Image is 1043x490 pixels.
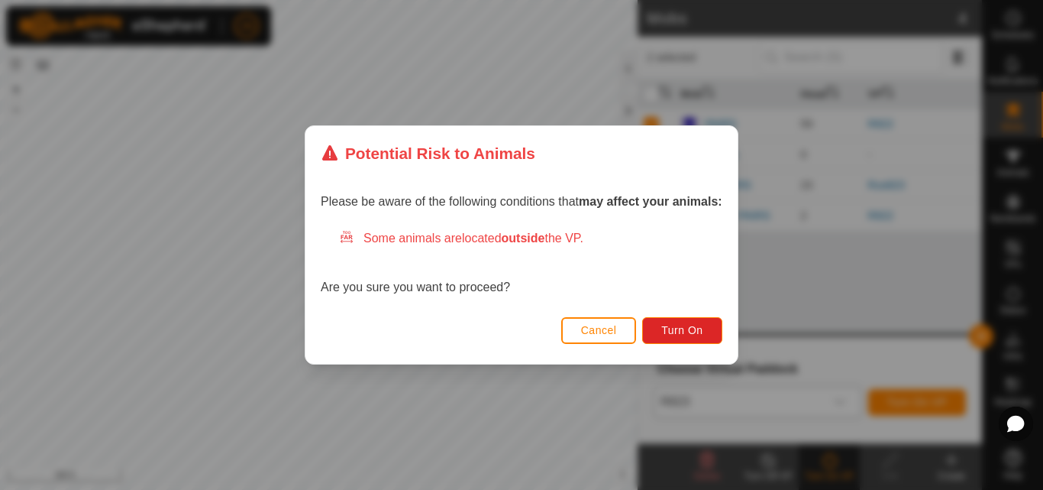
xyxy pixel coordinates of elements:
[339,229,722,248] div: Some animals are
[321,229,722,297] div: Are you sure you want to proceed?
[321,195,722,208] span: Please be aware of the following conditions that
[321,141,535,165] div: Potential Risk to Animals
[579,195,722,208] strong: may affect your animals:
[662,324,703,336] span: Turn On
[462,232,583,245] span: located the VP.
[561,317,637,344] button: Cancel
[581,324,617,336] span: Cancel
[502,232,545,245] strong: outside
[643,317,722,344] button: Turn On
